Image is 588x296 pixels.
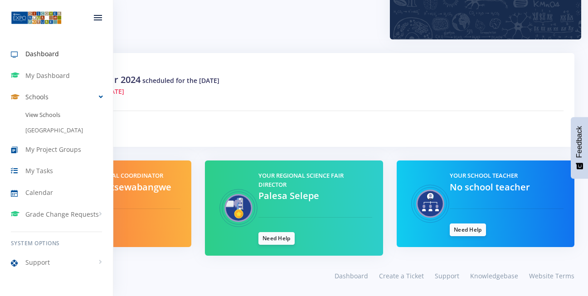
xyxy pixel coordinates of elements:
h5: Your Regional Science Fair Director [258,171,372,189]
span: Knowledgebase [470,272,518,280]
span: Schools [25,92,49,102]
span: My Dashboard [25,71,70,80]
h5: Your School Teacher [450,171,564,180]
h5: Upcoming Events [24,64,564,73]
h6: System Options [11,239,102,247]
span: No school teacher [450,181,530,193]
span: Calendar [25,188,53,197]
span: scheduled for the [DATE] [142,76,219,85]
a: Need Help [450,223,486,236]
span: Feedback [575,126,583,158]
img: ... [11,10,62,25]
span: My Project Groups [25,145,81,154]
a: Knowledgebase [465,269,524,282]
a: Need Help [258,232,295,245]
button: Feedback - Show survey [571,117,588,179]
a: Dashboard [329,269,374,282]
div: © 2025 [14,271,287,281]
h5: Your Provincial Coordinator [67,171,181,180]
span: Palesa Selepe [258,189,319,202]
img: Teacher [408,171,453,236]
a: Create a Ticket [374,269,429,282]
span: Raven Motsewabangwe [67,181,171,193]
span: Support [25,257,50,267]
a: Support [429,269,465,282]
img: Regional Science Fair Director [216,171,261,245]
span: Grade Change Requests [25,209,99,219]
a: Website Terms [524,269,574,282]
span: My Tasks [25,166,53,175]
span: Dashboard [25,49,59,58]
